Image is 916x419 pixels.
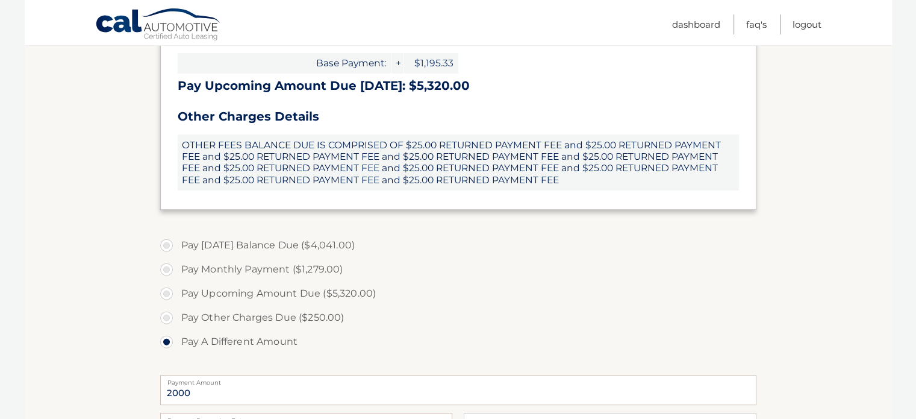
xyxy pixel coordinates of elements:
[178,53,391,74] span: Base Payment:
[178,109,739,124] h3: Other Charges Details
[672,14,720,34] a: Dashboard
[160,330,756,354] label: Pay A Different Amount
[160,375,756,405] input: Payment Amount
[160,257,756,282] label: Pay Monthly Payment ($1,279.00)
[95,8,222,43] a: Cal Automotive
[160,282,756,306] label: Pay Upcoming Amount Due ($5,320.00)
[178,134,739,190] span: OTHER FEES BALANCE DUE IS COMPRISED OF $25.00 RETURNED PAYMENT FEE and $25.00 RETURNED PAYMENT FE...
[404,53,458,74] span: $1,195.33
[391,53,403,74] span: +
[793,14,821,34] a: Logout
[178,78,739,93] h3: Pay Upcoming Amount Due [DATE]: $5,320.00
[160,233,756,257] label: Pay [DATE] Balance Due ($4,041.00)
[160,306,756,330] label: Pay Other Charges Due ($250.00)
[160,375,756,385] label: Payment Amount
[746,14,767,34] a: FAQ's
